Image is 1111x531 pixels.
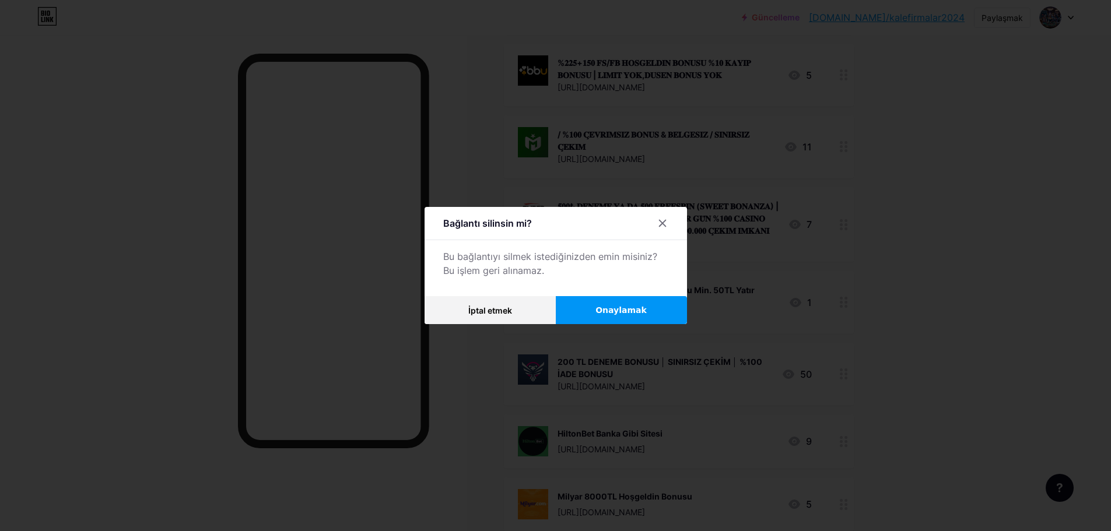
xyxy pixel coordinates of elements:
font: İptal etmek [468,305,512,315]
button: İptal etmek [425,296,556,324]
font: Bu bağlantıyı silmek istediğinizden emin misiniz? Bu işlem geri alınamaz. [443,251,657,276]
font: Onaylamak [595,305,647,315]
font: Bağlantı silinsin mi? [443,217,532,229]
button: Onaylamak [556,296,687,324]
